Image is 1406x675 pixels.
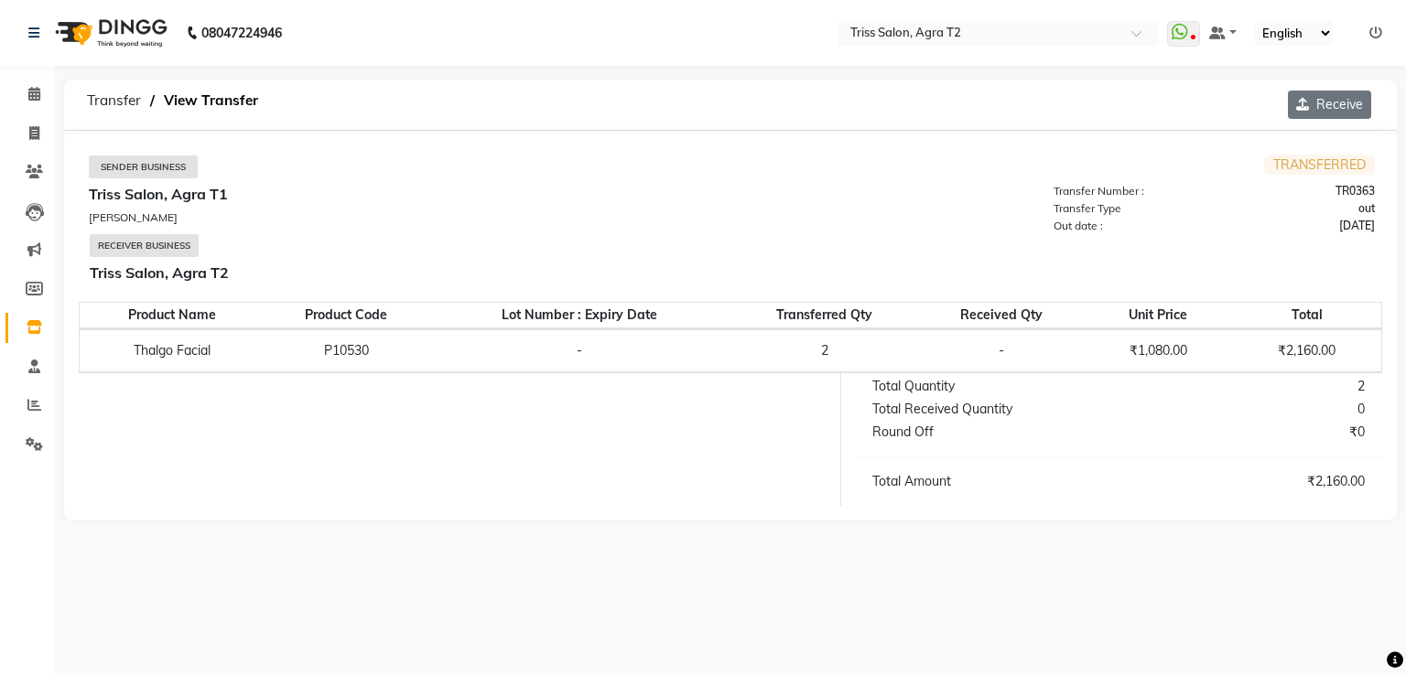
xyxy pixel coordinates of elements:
div: Round Off [859,423,1119,442]
th: Received Qty [919,302,1083,329]
td: Thalgo Facial [80,329,265,372]
div: Total Quantity [859,377,1119,396]
div: out [1215,200,1387,217]
div: 0 [1119,400,1379,419]
div: [PERSON_NAME] [89,209,730,226]
b: 08047224946 [201,7,282,59]
div: 2 [1119,377,1379,396]
td: - [919,329,1083,372]
div: Sender Business [89,155,198,178]
div: Out date : [1043,218,1215,234]
td: 2 [730,329,919,372]
th: Transferred Qty [730,302,919,329]
th: Lot Number : Expiry Date [428,302,730,329]
b: Triss Salon, Agra T1 [89,185,228,203]
span: View Transfer [155,84,267,117]
div: Total Amount [859,472,1119,491]
span: TRANSFERRED [1264,155,1375,175]
div: ₹0 [1119,423,1379,442]
div: Transfer Number : [1043,183,1215,199]
td: ₹2,160.00 [1232,329,1381,372]
div: Receiver Business [90,234,199,257]
div: [DATE] [1215,218,1387,234]
span: Transfer [78,84,150,117]
button: Receive [1288,91,1371,119]
td: - [428,329,730,372]
img: logo [47,7,172,59]
b: Triss Salon, Agra T2 [90,263,229,282]
th: Product Name [80,302,265,329]
th: Unit Price [1084,302,1233,329]
div: Total Received Quantity [859,400,1119,419]
div: TR0363 [1215,183,1387,199]
div: ₹2,160.00 [1119,472,1379,491]
th: Total [1232,302,1381,329]
th: Product Code [265,302,428,329]
td: ₹1,080.00 [1084,329,1233,372]
td: P10530 [265,329,428,372]
div: Transfer Type [1043,200,1215,217]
